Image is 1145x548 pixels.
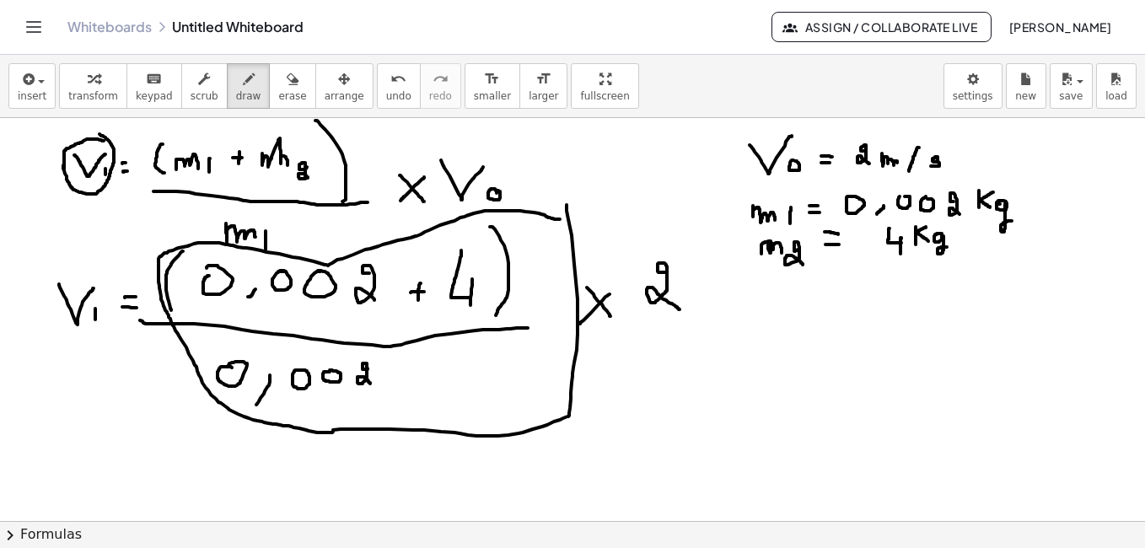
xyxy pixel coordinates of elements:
[1008,19,1111,35] span: [PERSON_NAME]
[420,63,461,109] button: redoredo
[433,69,449,89] i: redo
[126,63,182,109] button: keyboardkeypad
[571,63,638,109] button: fullscreen
[136,90,173,102] span: keypad
[315,63,374,109] button: arrange
[474,90,511,102] span: smaller
[59,63,127,109] button: transform
[67,19,152,35] a: Whiteboards
[191,90,218,102] span: scrub
[8,63,56,109] button: insert
[529,90,558,102] span: larger
[236,90,261,102] span: draw
[146,69,162,89] i: keyboard
[484,69,500,89] i: format_size
[1105,90,1127,102] span: load
[377,63,421,109] button: undoundo
[465,63,520,109] button: format_sizesmaller
[18,90,46,102] span: insert
[1059,90,1083,102] span: save
[278,90,306,102] span: erase
[68,90,118,102] span: transform
[1096,63,1137,109] button: load
[953,90,993,102] span: settings
[786,19,977,35] span: Assign / Collaborate Live
[995,12,1125,42] button: [PERSON_NAME]
[325,90,364,102] span: arrange
[1050,63,1093,109] button: save
[429,90,452,102] span: redo
[1015,90,1036,102] span: new
[20,13,47,40] button: Toggle navigation
[386,90,411,102] span: undo
[227,63,271,109] button: draw
[390,69,406,89] i: undo
[181,63,228,109] button: scrub
[771,12,992,42] button: Assign / Collaborate Live
[943,63,1003,109] button: settings
[519,63,567,109] button: format_sizelarger
[269,63,315,109] button: erase
[580,90,629,102] span: fullscreen
[1006,63,1046,109] button: new
[535,69,551,89] i: format_size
